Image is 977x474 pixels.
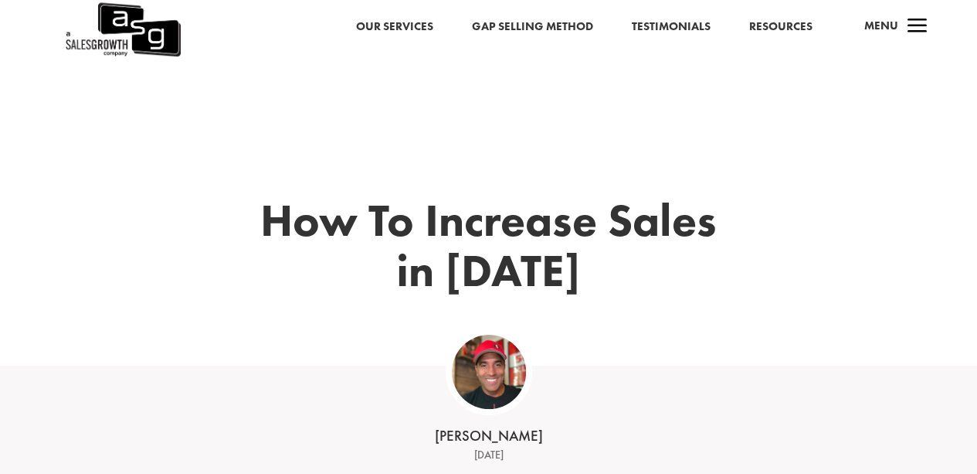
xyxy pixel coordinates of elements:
[472,17,593,37] a: Gap Selling Method
[249,446,728,465] div: [DATE]
[234,196,744,303] h1: How To Increase Sales in [DATE]
[452,335,526,409] img: ASG Co_alternate lockup (1)
[749,17,812,37] a: Resources
[249,426,728,447] div: [PERSON_NAME]
[632,17,711,37] a: Testimonials
[902,12,933,43] span: a
[864,18,898,33] span: Menu
[356,17,433,37] a: Our Services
